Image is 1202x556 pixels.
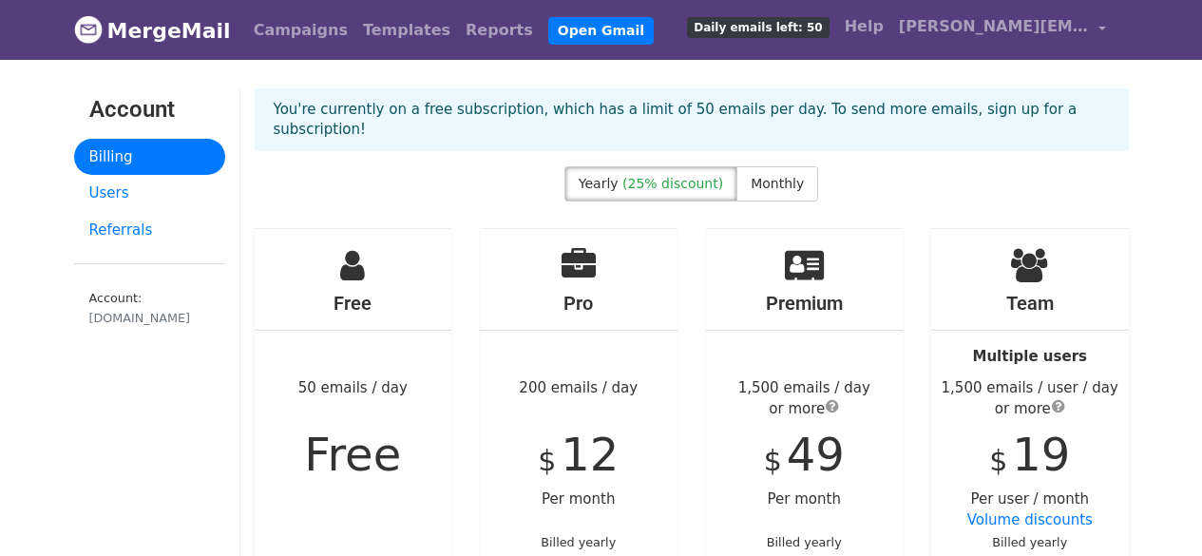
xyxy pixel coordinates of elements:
[458,11,541,49] a: Reports
[899,15,1089,38] span: [PERSON_NAME][EMAIL_ADDRESS][DOMAIN_NAME]
[751,176,804,191] span: Monthly
[74,139,225,176] a: Billing
[541,535,616,549] small: Billed yearly
[304,428,401,481] span: Free
[74,212,225,249] a: Referrals
[973,348,1087,365] strong: Multiple users
[561,428,619,481] span: 12
[764,444,782,477] span: $
[622,176,723,191] span: (25% discount)
[891,8,1114,52] a: [PERSON_NAME][EMAIL_ADDRESS][DOMAIN_NAME]
[687,17,829,38] span: Daily emails left: 50
[74,175,225,212] a: Users
[992,535,1067,549] small: Billed yearly
[706,292,904,315] h4: Premium
[74,15,103,44] img: MergeMail logo
[837,8,891,46] a: Help
[967,511,1093,528] a: Volume discounts
[1012,428,1070,481] span: 19
[767,535,842,549] small: Billed yearly
[255,292,452,315] h4: Free
[74,10,231,50] a: MergeMail
[89,291,210,327] small: Account:
[538,444,556,477] span: $
[355,11,458,49] a: Templates
[931,292,1129,315] h4: Team
[548,17,654,45] a: Open Gmail
[989,444,1007,477] span: $
[787,428,845,481] span: 49
[706,377,904,420] div: 1,500 emails / day or more
[679,8,836,46] a: Daily emails left: 50
[931,377,1129,420] div: 1,500 emails / user / day or more
[89,309,210,327] div: [DOMAIN_NAME]
[579,176,619,191] span: Yearly
[480,292,677,315] h4: Pro
[89,96,210,124] h3: Account
[274,100,1110,140] p: You're currently on a free subscription, which has a limit of 50 emails per day. To send more ema...
[246,11,355,49] a: Campaigns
